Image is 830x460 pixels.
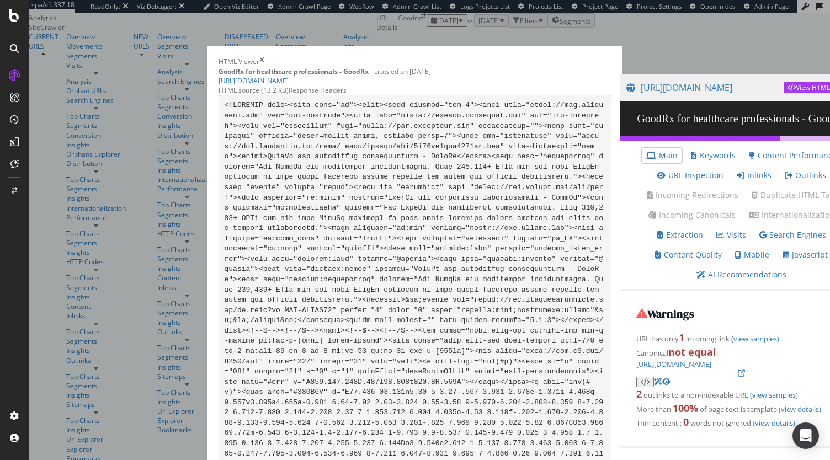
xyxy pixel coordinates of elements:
[673,402,698,415] strong: 100 %
[626,74,784,101] a: [URL][DOMAIN_NAME]
[748,390,798,400] a: (view samples)
[645,190,738,201] a: Incoming Redirections
[792,422,819,449] div: Open Intercom Messenger
[751,418,795,428] a: (view details)
[289,85,347,95] div: Response Headers
[655,249,722,260] a: Content Quality
[657,229,703,240] a: Extraction
[785,170,826,181] a: Outlinks
[759,229,826,240] a: Search Engines
[783,249,828,260] a: Javascript
[657,170,723,181] a: URL Inspection
[259,57,264,66] div: times
[735,249,769,260] a: Mobile
[662,377,671,387] a: URL Inspection
[737,170,772,181] a: Inlinks
[668,345,716,359] strong: not equal
[219,67,369,76] strong: GoodRx for healthcare professionals - GoodRx
[219,76,289,85] a: [URL][DOMAIN_NAME]
[648,210,736,221] a: Incoming Canonicals
[777,404,821,414] a: (view details)
[683,415,689,429] strong: 0
[730,334,779,344] a: (view samples)
[636,359,711,369] a: [URL][DOMAIN_NAME]
[679,331,684,344] strong: 1
[654,377,662,387] a: AI Url Details
[696,269,786,280] a: AI Recommendations
[716,229,746,240] a: Visits
[636,377,654,387] button: View HTML Source
[646,150,678,161] a: Main
[219,57,259,66] div: HTML Viewer
[636,387,642,400] strong: 2
[219,67,611,76] div: - crawled on [DATE]
[691,150,736,161] a: Keywords
[219,85,289,95] div: HTML source (13.2 KB)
